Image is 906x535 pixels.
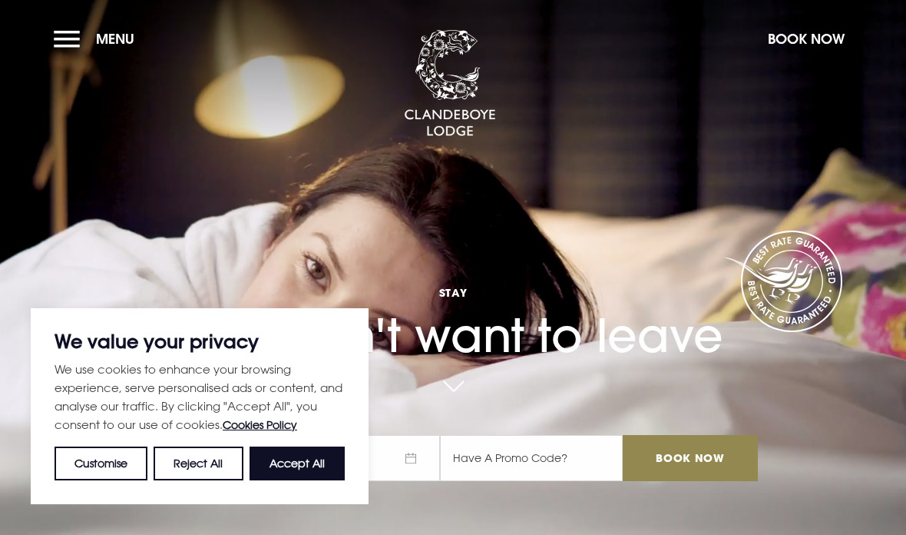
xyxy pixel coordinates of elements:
span: Menu [96,30,134,48]
button: Accept All [250,447,345,480]
p: We value your privacy [55,332,345,351]
h1: You won't want to leave [148,251,758,363]
span: Stay [148,285,758,300]
div: We value your privacy [31,308,369,504]
button: Reject All [154,447,243,480]
input: Book Now [623,435,758,481]
input: Have A Promo Code? [440,435,623,481]
img: Clandeboye Lodge [404,30,496,138]
button: Book Now [760,22,852,55]
button: Customise [55,447,147,480]
a: Cookies Policy [223,418,297,431]
button: Menu [54,22,142,55]
p: We use cookies to enhance your browsing experience, serve personalised ads or content, and analys... [55,360,345,434]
